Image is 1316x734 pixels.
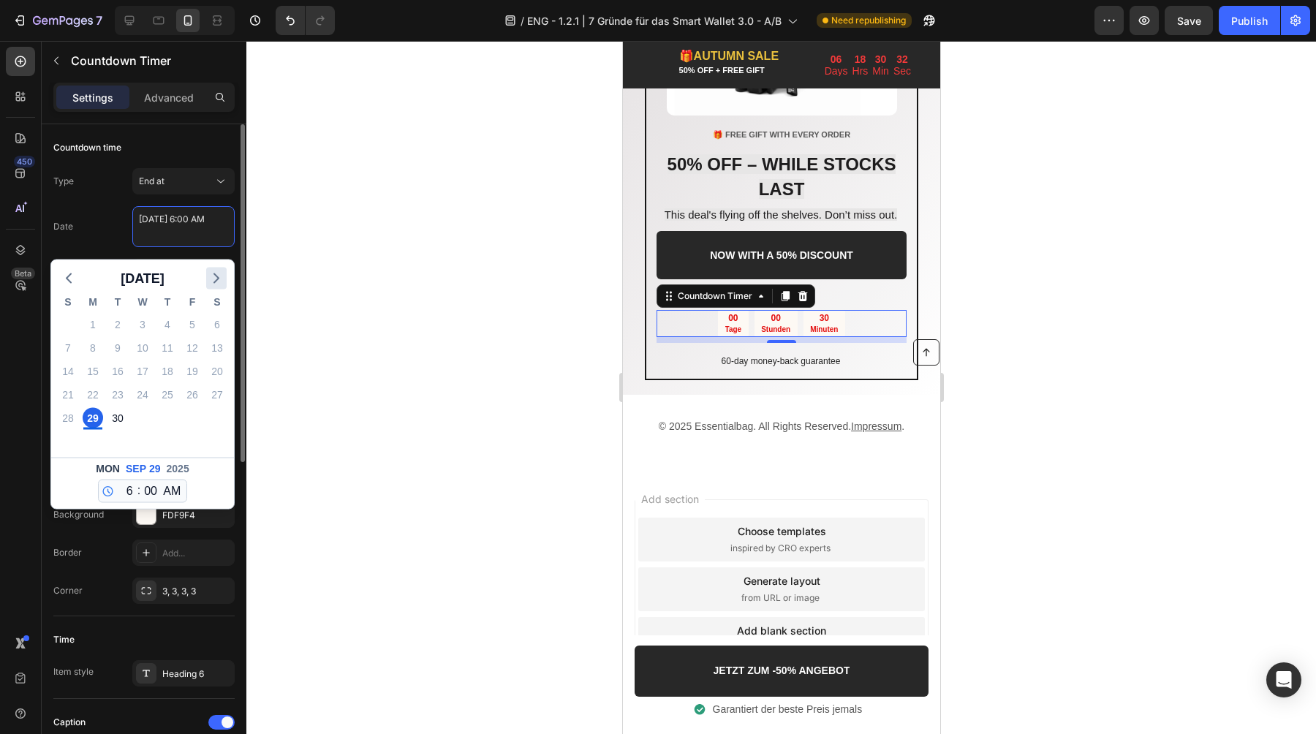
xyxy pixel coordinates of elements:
[157,361,178,382] div: Thursday, Sep 18, 2025
[831,14,906,27] span: Need republishing
[107,314,128,335] div: Tuesday, Sep 2, 2025
[96,12,102,29] p: 7
[162,667,231,681] div: Heading 6
[207,338,227,358] div: Saturday, Sep 13, 2025
[623,41,940,734] iframe: Design area
[157,338,178,358] div: Thursday, Sep 11, 2025
[1231,13,1268,29] div: Publish
[144,90,194,105] p: Advanced
[83,408,103,428] div: Monday, Sep 29, 2025
[107,361,128,382] div: Tuesday, Sep 16, 2025
[53,141,121,154] div: Countdown time
[14,156,35,167] div: 450
[132,361,153,382] div: Wednesday, Sep 17, 2025
[207,361,227,382] div: Saturday, Sep 20, 2025
[58,361,78,382] div: Sunday, Sep 14, 2025
[53,633,75,646] div: Time
[56,294,80,313] div: S
[126,461,146,477] span: Sep
[205,294,230,313] div: S
[167,461,189,477] span: 2025
[58,338,78,358] div: Sunday, Sep 7, 2025
[71,52,229,69] p: Countdown Timer
[132,385,153,405] div: Wednesday, Sep 24, 2025
[162,509,231,522] div: FDF9F4
[107,338,128,358] div: Tuesday, Sep 9, 2025
[53,508,104,521] div: Background
[83,361,103,382] div: Monday, Sep 15, 2025
[162,585,231,598] div: 3, 3, 3, 3
[121,268,164,290] span: [DATE]
[180,294,205,313] div: F
[107,385,128,405] div: Tuesday, Sep 23, 2025
[132,314,153,335] div: Wednesday, Sep 3, 2025
[6,6,109,35] button: 7
[157,314,178,335] div: Thursday, Sep 4, 2025
[132,338,153,358] div: Wednesday, Sep 10, 2025
[96,461,120,477] span: Mon
[207,314,227,335] div: Saturday, Sep 6, 2025
[276,6,335,35] div: Undo/Redo
[182,385,203,405] div: Friday, Sep 26, 2025
[207,385,227,405] div: Saturday, Sep 27, 2025
[80,294,105,313] div: M
[149,461,161,477] span: 29
[1177,15,1201,27] span: Save
[11,268,35,279] div: Beta
[107,408,128,428] div: Tuesday, Sep 30, 2025
[53,716,86,729] div: Caption
[155,294,180,313] div: T
[72,90,113,105] p: Settings
[53,584,83,597] div: Corner
[137,482,140,499] span: :
[139,175,164,186] span: End at
[521,13,524,29] span: /
[83,385,103,405] div: Monday, Sep 22, 2025
[182,314,203,335] div: Friday, Sep 5, 2025
[162,547,231,560] div: Add...
[115,268,170,290] button: [DATE]
[83,314,103,335] div: Monday, Sep 1, 2025
[1266,662,1301,697] div: Open Intercom Messenger
[53,546,82,559] div: Border
[182,361,203,382] div: Friday, Sep 19, 2025
[130,294,155,313] div: W
[58,408,78,428] div: Sunday, Sep 28, 2025
[1165,6,1213,35] button: Save
[53,665,94,678] div: Item style
[1219,6,1280,35] button: Publish
[157,385,178,405] div: Thursday, Sep 25, 2025
[132,168,235,194] button: End at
